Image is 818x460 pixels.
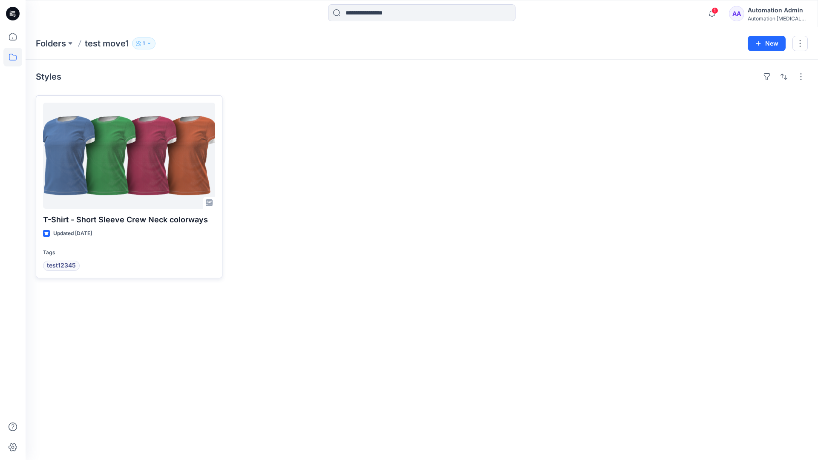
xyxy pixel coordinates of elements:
[47,261,76,271] span: test12345
[748,36,786,51] button: New
[43,103,215,209] a: T-Shirt - Short Sleeve Crew Neck colorways
[43,248,215,257] p: Tags
[36,72,61,82] h4: Styles
[36,37,66,49] a: Folders
[729,6,744,21] div: AA
[43,214,215,226] p: T-Shirt - Short Sleeve Crew Neck colorways
[85,37,129,49] p: test move1
[711,7,718,14] span: 1
[748,15,807,22] div: Automation [MEDICAL_DATA]...
[748,5,807,15] div: Automation Admin
[143,39,145,48] p: 1
[132,37,156,49] button: 1
[53,229,92,238] p: Updated [DATE]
